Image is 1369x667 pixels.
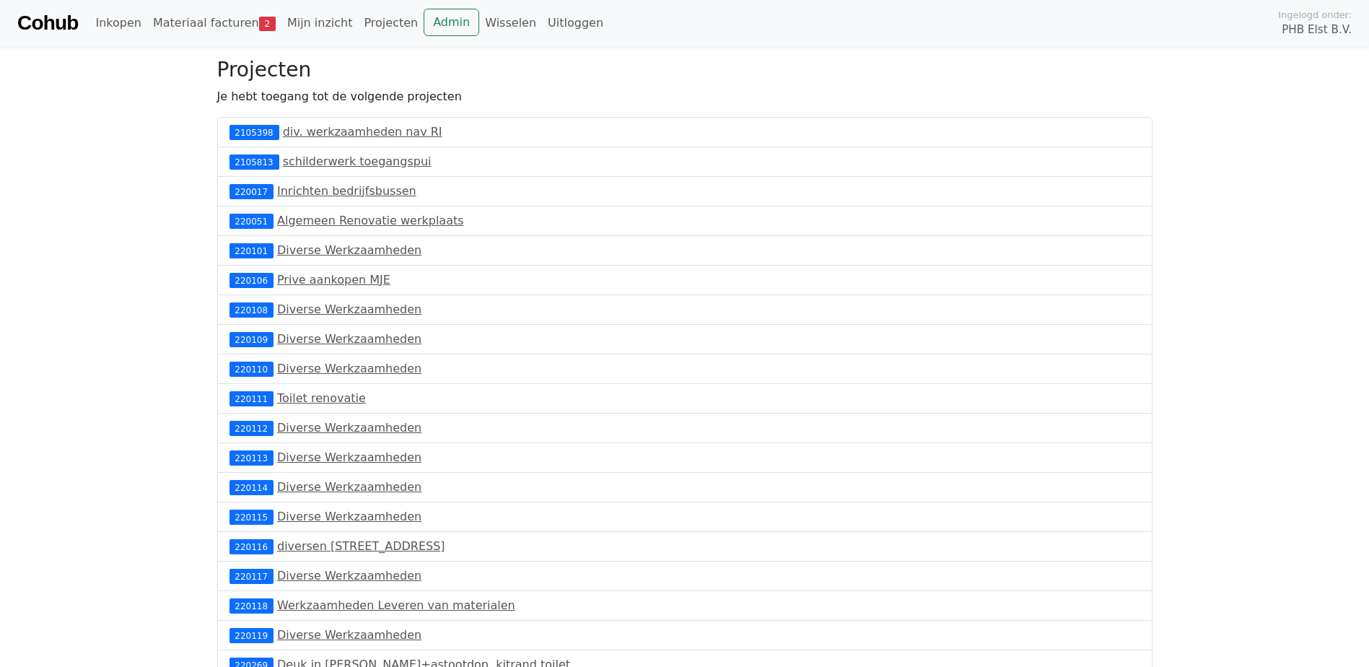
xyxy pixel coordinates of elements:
[229,510,274,524] div: 220115
[277,510,421,523] a: Diverse Werkzaamheden
[277,184,416,198] a: Inrichten bedrijfsbussen
[229,391,274,406] div: 220111
[229,539,274,554] div: 220116
[229,628,274,642] div: 220119
[277,450,421,464] a: Diverse Werkzaamheden
[147,9,281,38] a: Materiaal facturen2
[277,598,515,612] a: Werkzaamheden Leveren van materialen
[229,421,274,435] div: 220112
[229,362,274,376] div: 220110
[229,154,279,169] div: 2105813
[229,450,274,465] div: 220113
[277,421,421,435] a: Diverse Werkzaamheden
[277,391,366,405] a: Toilet renovatie
[277,332,421,346] a: Diverse Werkzaamheden
[229,569,274,583] div: 220117
[277,480,421,494] a: Diverse Werkzaamheden
[229,598,274,613] div: 220118
[1278,8,1352,22] span: Ingelogd onder:
[277,362,421,375] a: Diverse Werkzaamheden
[277,569,421,583] a: Diverse Werkzaamheden
[277,273,390,287] a: Prive aankopen MJE
[229,302,274,317] div: 220108
[542,9,609,38] a: Uitloggen
[217,58,1153,82] h3: Projecten
[229,243,274,258] div: 220101
[217,88,1153,105] p: Je hebt toegang tot de volgende projecten
[358,9,424,38] a: Projecten
[277,214,464,227] a: Algemeen Renovatie werkplaats
[229,273,274,287] div: 220106
[479,9,542,38] a: Wisselen
[281,9,359,38] a: Mijn inzicht
[17,6,78,40] a: Cohub
[229,480,274,494] div: 220114
[259,17,276,31] span: 2
[229,332,274,346] div: 220109
[277,628,421,642] a: Diverse Werkzaamheden
[229,125,279,139] div: 2105398
[277,539,445,553] a: diversen [STREET_ADDRESS]
[424,9,479,36] a: Admin
[229,214,274,228] div: 220051
[277,243,421,257] a: Diverse Werkzaamheden
[89,9,146,38] a: Inkopen
[277,302,421,316] a: Diverse Werkzaamheden
[1282,22,1352,38] span: PHB Elst B.V.
[283,154,432,168] a: schilderwerk toegangspui
[229,184,274,199] div: 220017
[283,125,442,139] a: div. werkzaamheden nav RI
